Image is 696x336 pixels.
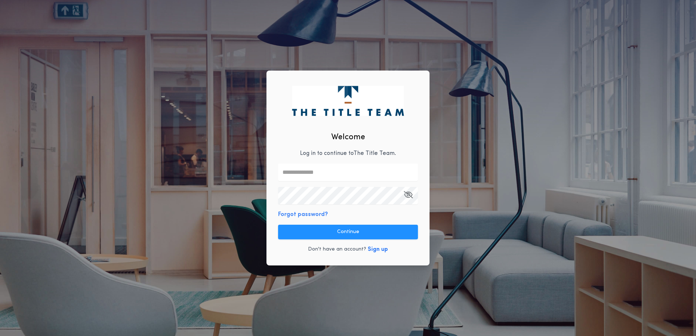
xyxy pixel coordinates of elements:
[368,245,388,254] button: Sign up
[292,86,404,116] img: logo
[300,149,396,158] p: Log in to continue to The Title Team .
[278,225,418,239] button: Continue
[308,246,366,253] p: Don't have an account?
[331,131,365,143] h2: Welcome
[278,210,328,219] button: Forgot password?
